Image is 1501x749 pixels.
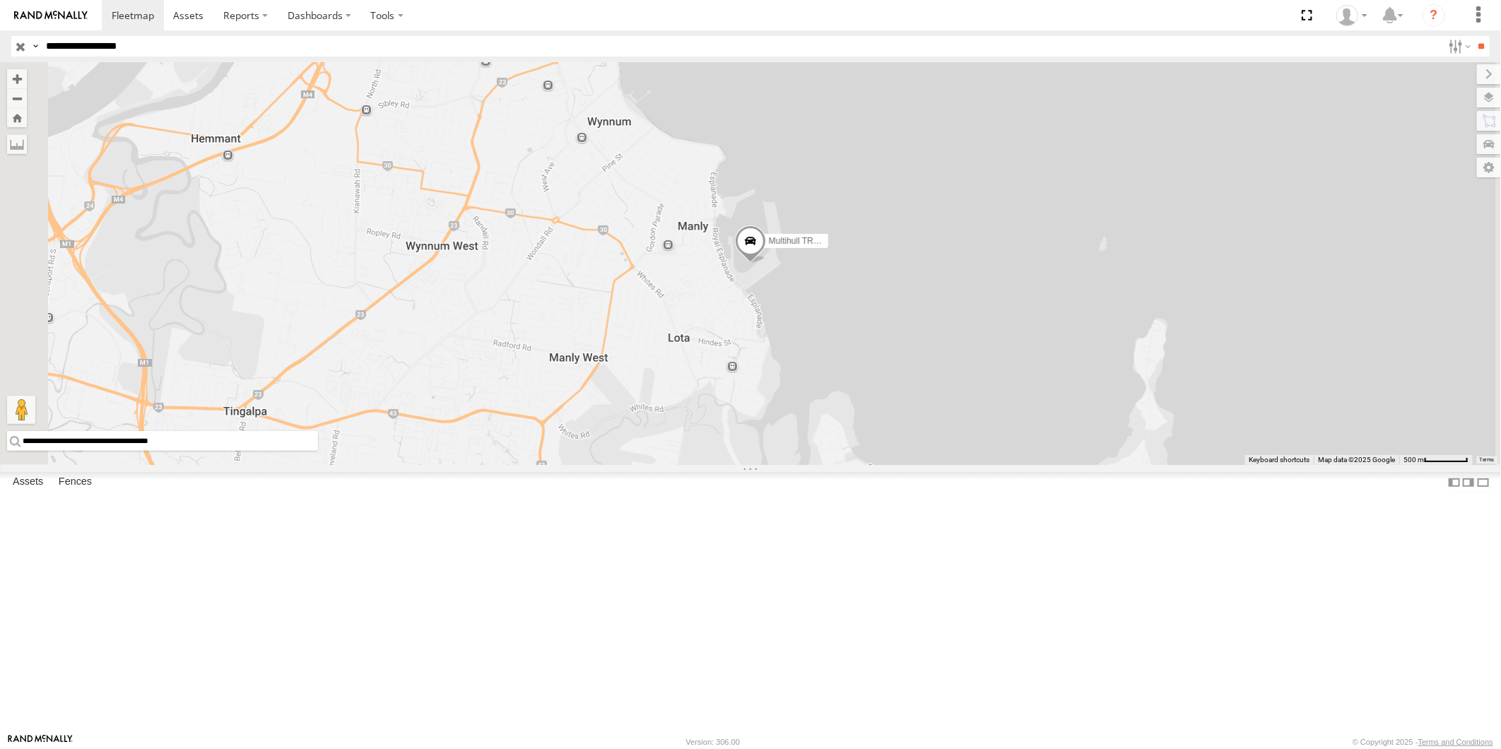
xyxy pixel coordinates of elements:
div: © Copyright 2025 - [1353,738,1493,746]
label: Dock Summary Table to the Left [1447,472,1461,493]
span: 500 m [1403,456,1424,464]
a: Terms (opens in new tab) [1480,457,1495,463]
button: Zoom out [7,88,27,108]
label: Search Query [30,36,41,57]
button: Zoom in [7,69,27,88]
label: Assets [6,473,50,493]
button: Zoom Home [7,108,27,127]
label: Hide Summary Table [1476,472,1490,493]
a: Terms and Conditions [1418,738,1493,746]
label: Search Filter Options [1443,36,1473,57]
label: Fences [52,473,99,493]
label: Dock Summary Table to the Right [1461,472,1476,493]
button: Keyboard shortcuts [1249,455,1309,465]
div: Tarun Kanti [1331,5,1372,26]
img: rand-logo.svg [14,11,88,20]
span: Multihull TR38974 [769,236,837,246]
span: Map data ©2025 Google [1318,456,1395,464]
button: Map Scale: 500 m per 59 pixels [1399,455,1473,465]
a: Visit our Website [8,735,73,749]
i: ? [1423,4,1445,27]
div: Version: 306.00 [686,738,740,746]
button: Drag Pegman onto the map to open Street View [7,396,35,424]
label: Measure [7,134,27,154]
label: Map Settings [1477,158,1501,177]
